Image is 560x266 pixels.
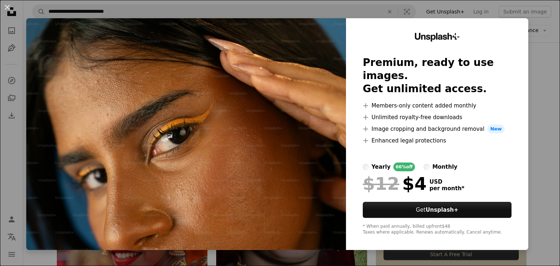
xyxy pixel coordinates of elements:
[363,164,369,170] input: yearly66%off
[363,136,512,145] li: Enhanced legal protections
[363,224,512,235] div: * When paid annually, billed upfront $48 Taxes where applicable. Renews automatically. Cancel any...
[363,174,427,193] div: $4
[432,163,458,171] div: monthly
[393,163,415,171] div: 66% off
[363,174,399,193] span: $12
[363,202,512,218] button: GetUnsplash+
[487,125,505,133] span: New
[363,113,512,122] li: Unlimited royalty-free downloads
[363,56,512,95] h2: Premium, ready to use images. Get unlimited access.
[425,207,458,213] strong: Unsplash+
[429,185,464,192] span: per month *
[363,125,512,133] li: Image cropping and background removal
[363,101,512,110] li: Members-only content added monthly
[429,179,464,185] span: USD
[372,163,390,171] div: yearly
[424,164,429,170] input: monthly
